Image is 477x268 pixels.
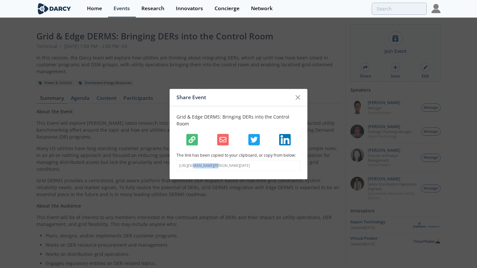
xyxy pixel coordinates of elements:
[87,6,102,11] div: Home
[279,134,291,145] img: Shares
[176,6,203,11] div: Innovators
[179,163,298,168] p: [URL][DOMAIN_NAME][PERSON_NAME][DATE]
[176,152,301,158] p: The link has been copied to your clipboard, or copy from below:
[176,113,301,127] p: Grid & Edge DERMS: Bringing DERs into the Control Room
[114,6,130,11] div: Events
[372,3,427,15] input: Advanced Search
[176,91,292,104] div: Share Event
[215,6,239,11] div: Concierge
[248,134,260,145] img: Shares
[36,3,72,14] img: logo-wide.svg
[251,6,273,11] div: Network
[141,6,164,11] div: Research
[431,4,441,13] img: Profile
